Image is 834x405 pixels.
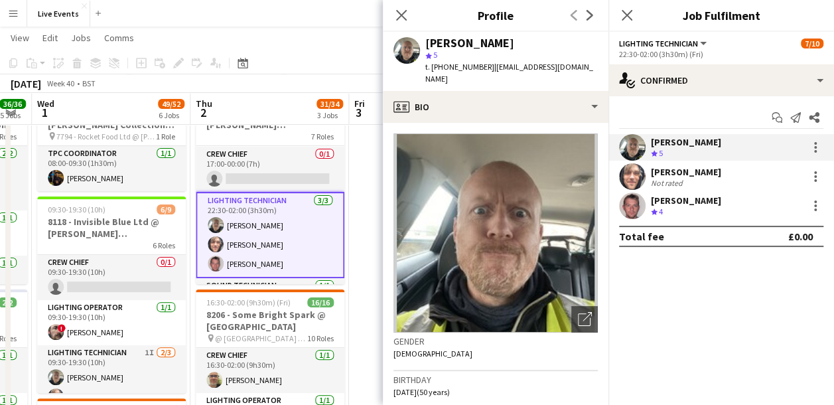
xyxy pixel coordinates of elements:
app-card-role: Lighting Technician3/322:30-02:00 (3h30m)[PERSON_NAME][PERSON_NAME][PERSON_NAME] [196,192,344,278]
app-card-role: Lighting Operator1/109:30-19:30 (10h)![PERSON_NAME] [37,300,186,345]
span: 16/16 [307,297,334,307]
app-job-card: 08:00-09:30 (1h30m)1/17794 - Rocket Food Ltd @ [PERSON_NAME] Collection - LOAD OUT 7794 - Rocket ... [37,88,186,191]
span: Thu [196,98,212,110]
a: Jobs [66,29,96,46]
h3: Job Fulfilment [608,7,834,24]
a: Comms [99,29,139,46]
span: 4 [659,206,663,216]
div: 3 Jobs [317,110,342,120]
h3: 8206 - Some Bright Spark @ [GEOGRAPHIC_DATA] [196,309,344,333]
div: Total fee [619,230,664,243]
span: @ [GEOGRAPHIC_DATA] - 8206 [215,333,307,343]
h3: Profile [383,7,608,24]
app-card-role: Crew Chief0/109:30-19:30 (10h) [37,255,186,300]
span: View [11,32,29,44]
a: View [5,29,35,46]
span: [DATE] (50 years) [393,387,450,397]
app-card-role: Crew Chief1/116:30-02:00 (9h30m)[PERSON_NAME] [196,348,344,393]
span: 7/10 [801,39,823,48]
a: Edit [37,29,63,46]
div: [PERSON_NAME] [651,195,721,206]
span: Lighting Technician [619,39,698,48]
span: 16:30-02:00 (9h30m) (Fri) [206,297,291,307]
div: 22:30-02:00 (3h30m) (Fri) [619,49,823,59]
span: [DEMOGRAPHIC_DATA] [393,349,472,359]
span: Week 40 [44,78,77,88]
span: 49/52 [158,99,184,109]
div: Open photos pop-in [571,306,598,333]
div: Not rated [651,178,685,188]
div: [DATE] [11,77,41,90]
app-job-card: 09:00-02:00 (17h) (Fri)7/108118 - Invisible Blue Ltd @ [PERSON_NAME][GEOGRAPHIC_DATA]7 Roles![PER... [196,88,344,284]
app-job-card: 09:30-19:30 (10h)6/98118 - Invisible Blue Ltd @ [PERSON_NAME][GEOGRAPHIC_DATA]6 RolesCrew Chief0/... [37,197,186,393]
div: [PERSON_NAME] [425,37,514,49]
span: 1 [35,105,54,120]
span: 2 [194,105,212,120]
span: | [EMAIL_ADDRESS][DOMAIN_NAME] [425,62,593,84]
span: 09:30-19:30 (10h) [48,204,105,214]
div: Confirmed [608,64,834,96]
div: BST [82,78,96,88]
div: [PERSON_NAME] [651,136,721,148]
h3: 8118 - Invisible Blue Ltd @ [PERSON_NAME][GEOGRAPHIC_DATA] [37,216,186,240]
h3: Gender [393,335,598,347]
span: 5 [433,50,437,60]
span: 3 [352,105,365,120]
span: 6 Roles [153,240,175,250]
span: 10 Roles [307,333,334,343]
app-card-role: TPC Coordinator1/108:00-09:30 (1h30m)[PERSON_NAME] [37,146,186,191]
app-card-role: Sound Technician1/1 [196,278,344,323]
button: Live Events [27,1,90,27]
span: 1 Role [156,131,175,141]
app-card-role: Crew Chief0/117:00-00:00 (7h) [196,147,344,192]
span: Jobs [71,32,91,44]
button: Lighting Technician [619,39,709,48]
div: £0.00 [788,230,813,243]
span: 5 [659,148,663,158]
div: 6 Jobs [159,110,184,120]
img: Crew avatar or photo [393,133,598,333]
span: Comms [104,32,134,44]
span: 6/9 [157,204,175,214]
div: [PERSON_NAME] [651,166,721,178]
span: t. [PHONE_NUMBER] [425,62,494,72]
span: ! [58,324,66,332]
span: 31/34 [316,99,343,109]
span: Wed [37,98,54,110]
span: Fri [354,98,365,110]
span: Edit [42,32,58,44]
h3: Birthday [393,374,598,386]
div: Bio [383,91,608,123]
span: 7794 - Rocket Food Ltd @ [PERSON_NAME] Collection [56,131,156,141]
span: 7 Roles [311,131,334,141]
